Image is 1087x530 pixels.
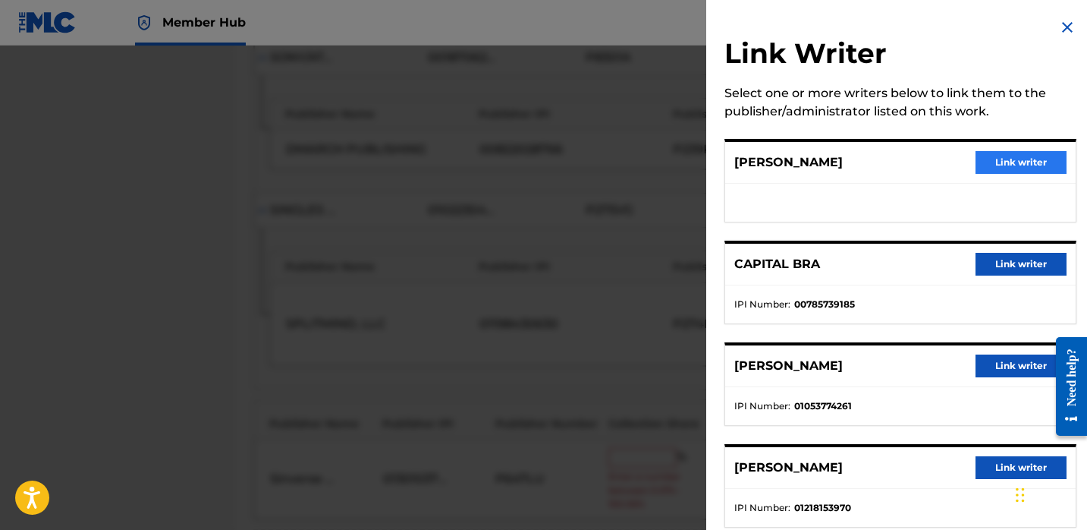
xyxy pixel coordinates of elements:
p: [PERSON_NAME] [734,153,843,172]
span: Member Hub [162,14,246,31]
div: Drag [1016,472,1025,518]
button: Link writer [975,253,1067,276]
button: Link writer [975,151,1067,174]
strong: 00785739185 [794,298,855,311]
p: [PERSON_NAME] [734,459,843,477]
span: IPI Number : [734,399,790,413]
strong: 01218153970 [794,501,851,515]
iframe: Resource Center [1045,326,1087,448]
img: Top Rightsholder [135,14,153,32]
span: IPI Number : [734,298,790,311]
span: IPI Number : [734,501,790,515]
iframe: Chat Widget [1011,457,1087,530]
div: Select one or more writers below to link them to the publisher/administrator listed on this work. [724,84,1076,121]
p: CAPITAL BRA [734,255,820,273]
strong: 01053774261 [794,399,852,413]
button: Link writer [975,355,1067,377]
button: Link writer [975,456,1067,479]
h2: Link Writer [724,36,1076,75]
img: MLC Logo [18,11,77,33]
p: [PERSON_NAME] [734,357,843,375]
